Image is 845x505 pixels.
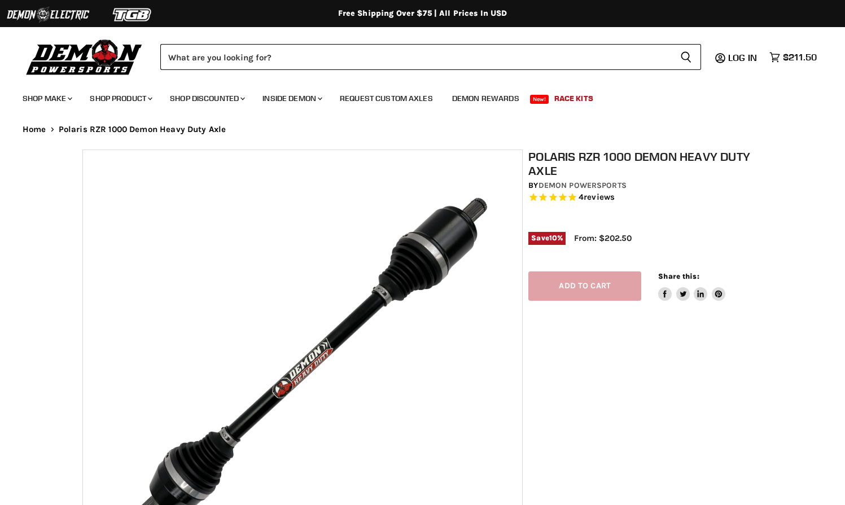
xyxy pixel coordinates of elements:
[160,44,701,70] form: Product
[546,87,602,110] a: Race Kits
[574,233,632,243] span: From: $202.50
[723,52,764,63] a: Log in
[764,49,822,65] a: $211.50
[254,87,329,110] a: Inside Demon
[530,95,549,104] span: New!
[783,52,817,63] span: $211.50
[331,87,441,110] a: Request Custom Axles
[584,192,615,203] span: reviews
[728,52,757,63] span: Log in
[528,232,566,244] span: Save %
[579,192,615,203] span: 4 reviews
[23,125,46,134] a: Home
[14,82,814,110] ul: Main menu
[671,44,701,70] button: Search
[444,87,528,110] a: Demon Rewards
[658,272,699,280] span: Share this:
[528,150,768,178] h1: Polaris RZR 1000 Demon Heavy Duty Axle
[14,87,79,110] a: Shop Make
[528,179,768,192] div: by
[81,87,159,110] a: Shop Product
[528,192,768,204] span: Rated 5.0 out of 5 stars 4 reviews
[90,4,175,25] img: TGB Logo 2
[161,87,252,110] a: Shop Discounted
[59,125,226,134] span: Polaris RZR 1000 Demon Heavy Duty Axle
[6,4,90,25] img: Demon Electric Logo 2
[549,234,557,242] span: 10
[160,44,671,70] input: Search
[658,271,725,301] aside: Share this:
[538,181,627,190] a: Demon Powersports
[23,37,146,77] img: Demon Powersports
